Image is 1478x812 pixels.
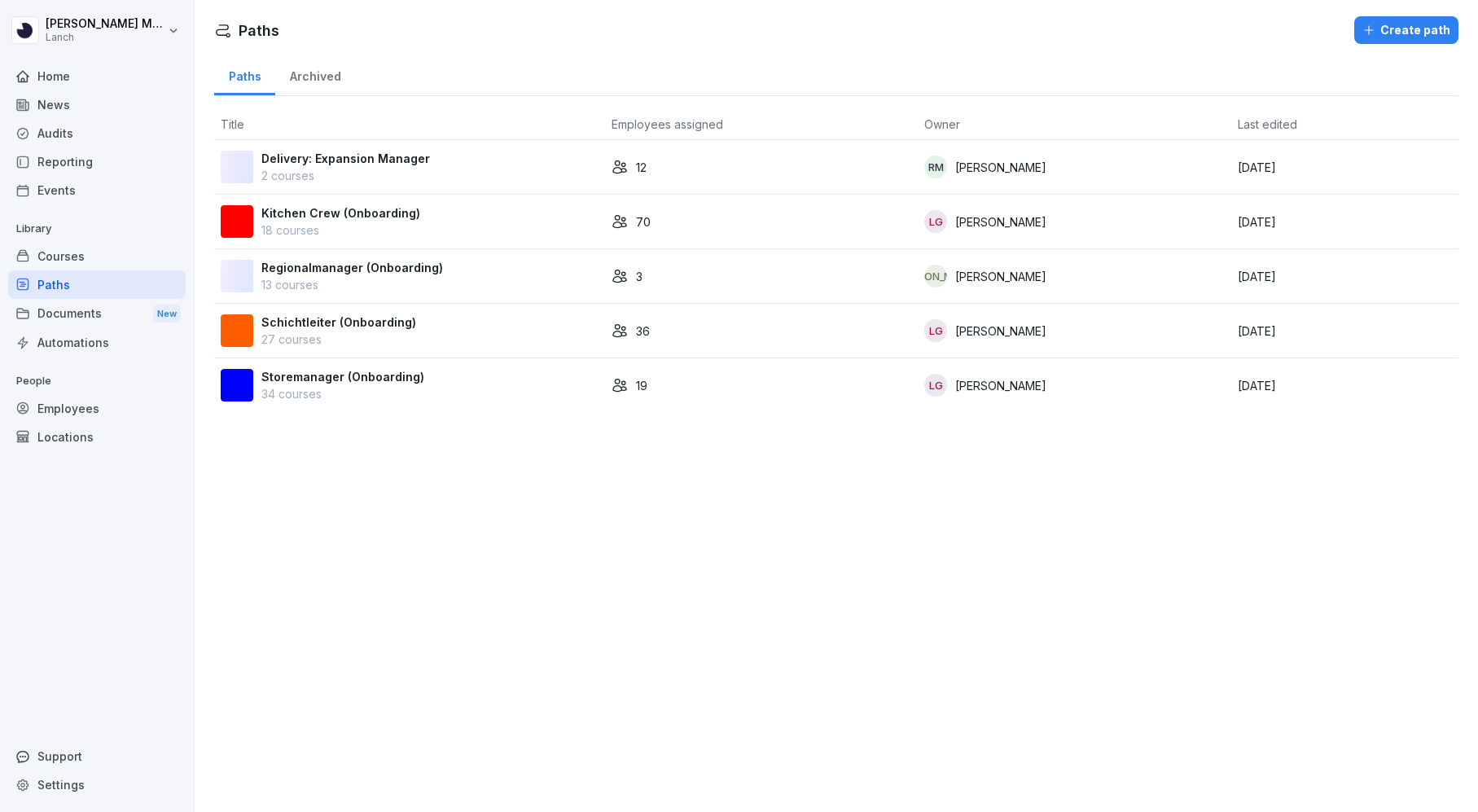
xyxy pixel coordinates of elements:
[8,147,186,176] a: Reporting
[924,117,960,131] span: Owner
[955,323,1046,340] p: [PERSON_NAME]
[261,368,424,385] p: Storemanager (Onboarding)
[8,270,186,299] a: Paths
[636,268,643,285] p: 3
[214,54,275,95] a: Paths
[1238,323,1452,340] p: [DATE]
[239,20,279,42] h1: Paths
[8,90,186,119] a: News
[955,377,1046,394] p: [PERSON_NAME]
[261,385,424,402] p: 34 courses
[612,117,723,131] span: Employees assigned
[636,213,651,230] p: 70
[8,176,186,204] a: Events
[955,213,1046,230] p: [PERSON_NAME]
[636,159,647,176] p: 12
[261,331,416,348] p: 27 courses
[924,210,947,233] div: LG
[8,394,186,423] a: Employees
[46,32,164,43] p: Lanch
[8,242,186,270] a: Courses
[8,328,186,357] a: Automations
[924,319,947,342] div: LG
[221,117,244,131] span: Title
[8,119,186,147] a: Audits
[8,368,186,394] p: People
[261,276,443,293] p: 13 courses
[1238,213,1452,230] p: [DATE]
[221,369,253,402] img: bpokbwnferyrkfk1b8mb43fv.png
[261,150,430,167] p: Delivery: Expansion Manager
[1354,16,1458,44] button: Create path
[955,159,1046,176] p: [PERSON_NAME]
[8,299,186,329] div: Documents
[924,374,947,397] div: LG
[924,156,947,178] div: RM
[261,314,416,331] p: Schichtleiter (Onboarding)
[221,205,253,238] img: xiy20npzwb0cwixpmmzyewns.png
[8,742,186,770] div: Support
[8,770,186,799] a: Settings
[261,167,430,184] p: 2 courses
[1238,159,1452,176] p: [DATE]
[1362,21,1450,39] div: Create path
[8,299,186,329] a: DocumentsNew
[261,222,420,239] p: 18 courses
[261,259,443,276] p: Regionalmanager (Onboarding)
[153,305,181,323] div: New
[955,268,1046,285] p: [PERSON_NAME]
[275,54,355,95] a: Archived
[221,314,253,347] img: k4rccpjnjvholfavppfi2r4j.png
[261,204,420,222] p: Kitchen Crew (Onboarding)
[636,323,650,340] p: 36
[8,216,186,242] p: Library
[8,62,186,90] a: Home
[636,377,647,394] p: 19
[924,265,947,287] div: [PERSON_NAME]
[8,423,186,451] a: Locations
[1238,268,1452,285] p: [DATE]
[1238,117,1297,131] span: Last edited
[1238,377,1452,394] p: [DATE]
[46,17,164,31] p: [PERSON_NAME] Meynert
